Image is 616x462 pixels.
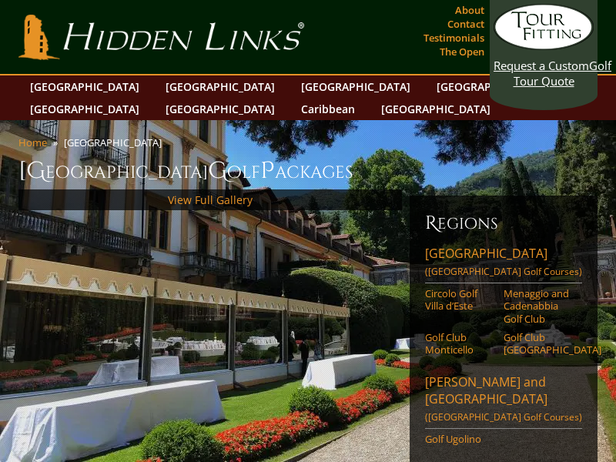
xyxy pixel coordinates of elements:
a: Home [18,136,47,149]
span: Request a Custom [494,58,589,73]
a: The Open [436,41,488,62]
a: Golf Ugolino [425,433,494,445]
a: [GEOGRAPHIC_DATA] [293,75,418,98]
span: ([GEOGRAPHIC_DATA] Golf Courses) [425,410,582,423]
a: View Full Gallery [168,192,253,207]
span: G [208,156,227,186]
a: Contact [444,13,488,35]
a: [GEOGRAPHIC_DATA] [22,98,147,120]
a: [PERSON_NAME] and [GEOGRAPHIC_DATA]([GEOGRAPHIC_DATA] Golf Courses) [425,373,582,429]
li: [GEOGRAPHIC_DATA] [64,136,168,149]
a: Menaggio and Cadenabbia Golf Club [504,287,572,325]
h6: Regions [425,211,582,236]
a: [GEOGRAPHIC_DATA] [429,75,554,98]
a: [GEOGRAPHIC_DATA] [158,98,283,120]
a: [GEOGRAPHIC_DATA]([GEOGRAPHIC_DATA] Golf Courses) [425,245,582,283]
a: [GEOGRAPHIC_DATA] [373,98,498,120]
a: Caribbean [293,98,363,120]
a: [GEOGRAPHIC_DATA] [158,75,283,98]
a: Golf Club Monticello [425,331,494,357]
a: Circolo Golf Villa d’Este [425,287,494,313]
h1: [GEOGRAPHIC_DATA] olf ackages [18,156,598,186]
span: P [260,156,275,186]
a: Golf Club [GEOGRAPHIC_DATA] [504,331,572,357]
a: [GEOGRAPHIC_DATA] [22,75,147,98]
a: Request a CustomGolf Tour Quote [494,4,594,89]
a: Testimonials [420,27,488,49]
span: ([GEOGRAPHIC_DATA] Golf Courses) [425,265,582,278]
